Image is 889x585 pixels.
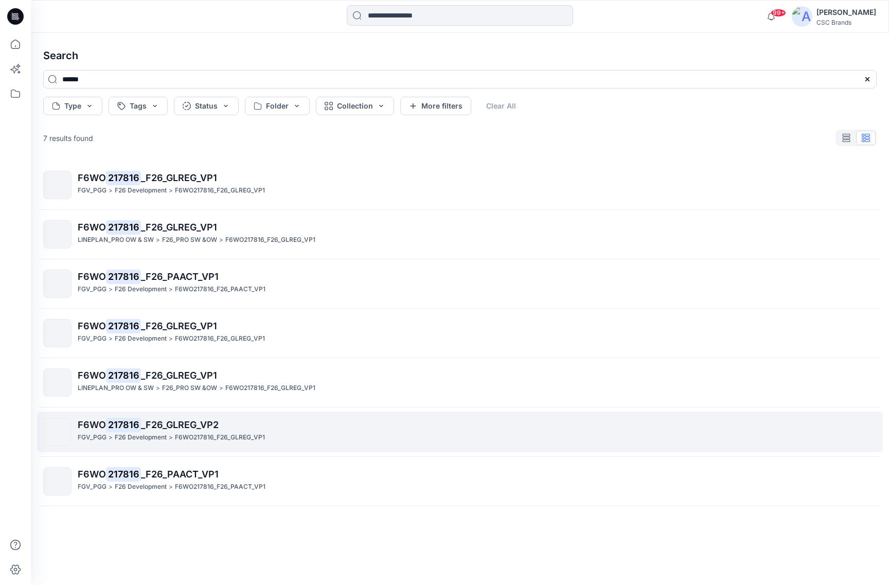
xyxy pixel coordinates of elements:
p: > [109,284,113,295]
p: > [109,185,113,196]
p: > [169,333,173,344]
p: > [156,383,160,394]
p: F26 Development [115,284,167,295]
p: F6WO217816_F26_GLREG_VP1 [225,235,315,245]
span: F6WO [78,469,106,480]
p: > [169,482,173,492]
span: 99+ [771,9,786,17]
button: More filters [400,97,471,115]
img: avatar [792,6,812,27]
a: F6WO217816_F26_GLREG_VP1FGV_PGG>F26 Development>F6WO217816_F26_GLREG_VP1 [37,313,883,353]
mark: 217816 [106,417,141,432]
p: F6WO217816_F26_GLREG_VP1 [225,383,315,394]
mark: 217816 [106,170,141,185]
p: LINEPLAN_PRO OW & SW [78,235,154,245]
p: F26 Development [115,185,167,196]
p: FGV_PGG [78,432,106,443]
h4: Search [35,41,885,70]
p: > [156,235,160,245]
span: _F26_GLREG_VP1 [141,321,217,331]
a: F6WO217816_F26_GLREG_VP2FGV_PGG>F26 Development>F6WO217816_F26_GLREG_VP1 [37,412,883,452]
span: F6WO [78,172,106,183]
span: F6WO [78,419,106,430]
span: _F26_PAACT_VP1 [141,469,219,480]
p: 7 results found [43,133,93,144]
span: _F26_GLREG_VP1 [141,172,217,183]
p: > [169,432,173,443]
p: F26 Development [115,482,167,492]
span: _F26_GLREG_VP1 [141,222,217,233]
p: FGV_PGG [78,482,106,492]
span: F6WO [78,370,106,381]
a: F6WO217816_F26_GLREG_VP1FGV_PGG>F26 Development>F6WO217816_F26_GLREG_VP1 [37,165,883,205]
span: _F26_GLREG_VP1 [141,370,217,381]
p: > [109,482,113,492]
p: F6WO217816_F26_PAACT_VP1 [175,482,265,492]
button: Folder [245,97,310,115]
p: F6WO217816_F26_GLREG_VP1 [175,432,265,443]
p: F6WO217816_F26_GLREG_VP1 [175,185,265,196]
p: LINEPLAN_PRO OW & SW [78,383,154,394]
p: FGV_PGG [78,284,106,295]
span: F6WO [78,321,106,331]
p: F26_PRO SW &OW [162,235,217,245]
p: > [219,235,223,245]
p: F6WO217816_F26_GLREG_VP1 [175,333,265,344]
span: F6WO [78,222,106,233]
p: F26 Development [115,432,167,443]
a: F6WO217816_F26_PAACT_VP1FGV_PGG>F26 Development>F6WO217816_F26_PAACT_VP1 [37,263,883,304]
mark: 217816 [106,269,141,283]
p: > [169,284,173,295]
button: Tags [109,97,168,115]
p: FGV_PGG [78,333,106,344]
a: F6WO217816_F26_GLREG_VP1LINEPLAN_PRO OW & SW>F26_PRO SW &OW>F6WO217816_F26_GLREG_VP1 [37,362,883,403]
a: F6WO217816_F26_GLREG_VP1LINEPLAN_PRO OW & SW>F26_PRO SW &OW>F6WO217816_F26_GLREG_VP1 [37,214,883,255]
button: Collection [316,97,394,115]
p: > [219,383,223,394]
p: F26 Development [115,333,167,344]
p: > [109,432,113,443]
mark: 217816 [106,368,141,382]
mark: 217816 [106,318,141,333]
button: Type [43,97,102,115]
button: Status [174,97,239,115]
a: F6WO217816_F26_PAACT_VP1FGV_PGG>F26 Development>F6WO217816_F26_PAACT_VP1 [37,461,883,502]
span: F6WO [78,271,106,282]
mark: 217816 [106,467,141,481]
span: _F26_PAACT_VP1 [141,271,219,282]
p: > [169,185,173,196]
div: CSC Brands [816,19,876,26]
p: FGV_PGG [78,185,106,196]
div: [PERSON_NAME] [816,6,876,19]
p: > [109,333,113,344]
p: F6WO217816_F26_PAACT_VP1 [175,284,265,295]
span: _F26_GLREG_VP2 [141,419,219,430]
p: F26_PRO SW &OW [162,383,217,394]
mark: 217816 [106,220,141,234]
